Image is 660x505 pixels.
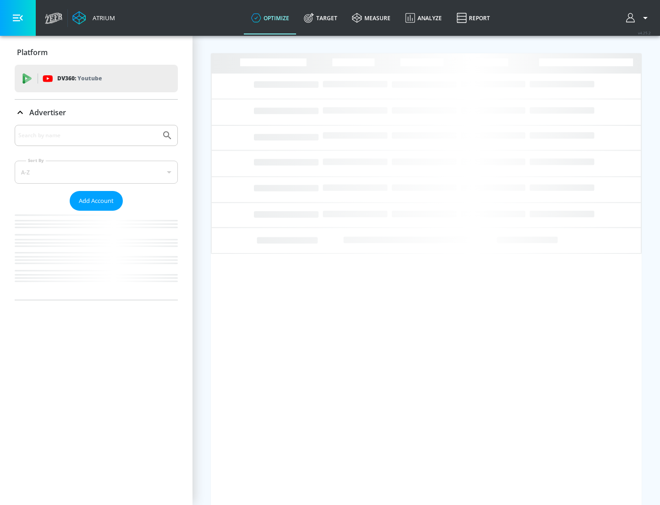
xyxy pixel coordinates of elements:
input: Search by name [18,129,157,141]
a: Analyze [398,1,449,34]
a: optimize [244,1,297,34]
label: Sort By [26,157,46,163]
a: Target [297,1,345,34]
a: Report [449,1,497,34]
a: Atrium [72,11,115,25]
div: Advertiser [15,100,178,125]
span: v 4.25.2 [638,30,651,35]
span: Add Account [79,196,114,206]
a: measure [345,1,398,34]
div: Atrium [89,14,115,22]
div: Platform [15,39,178,65]
nav: list of Advertiser [15,211,178,300]
div: A-Z [15,161,178,184]
button: Add Account [70,191,123,211]
p: Youtube [77,73,102,83]
p: DV360: [57,73,102,84]
p: Advertiser [29,107,66,118]
div: DV360: Youtube [15,65,178,92]
p: Platform [17,47,48,57]
div: Advertiser [15,125,178,300]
